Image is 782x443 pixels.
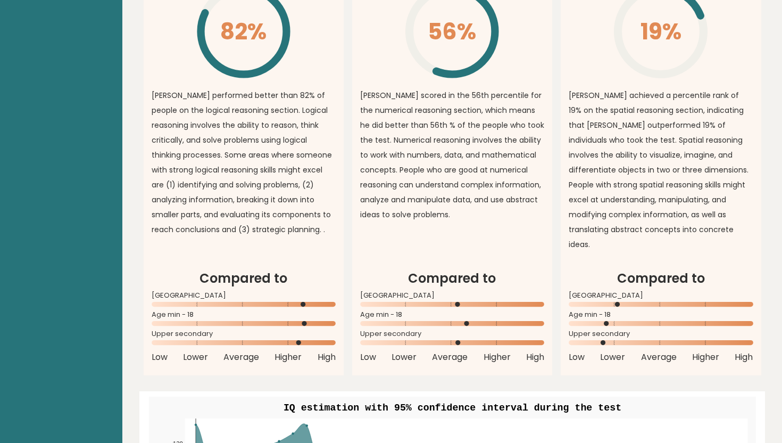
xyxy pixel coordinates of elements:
[569,293,753,298] span: [GEOGRAPHIC_DATA]
[526,351,544,364] span: High
[152,293,336,298] span: [GEOGRAPHIC_DATA]
[152,313,336,317] span: Age min - 18
[569,351,585,364] span: Low
[183,351,208,364] span: Lower
[600,351,625,364] span: Lower
[152,269,336,288] h2: Compared to
[569,88,753,252] p: [PERSON_NAME] achieved a percentile rank of 19% on the spatial reasoning section, indicating that...
[152,332,336,336] span: Upper secondary
[283,403,621,413] text: IQ estimation with 95% confidence interval during the test
[692,351,719,364] span: Higher
[392,351,417,364] span: Lower
[569,269,753,288] h2: Compared to
[223,351,259,364] span: Average
[735,351,753,364] span: High
[318,351,336,364] span: High
[152,351,168,364] span: Low
[152,88,336,237] p: [PERSON_NAME] performed better than 82% of people on the logical reasoning section. Logical reaso...
[360,88,544,222] p: [PERSON_NAME] scored in the 56th percentile for the numerical reasoning section, which means he d...
[484,351,511,364] span: Higher
[569,313,753,317] span: Age min - 18
[360,293,544,298] span: [GEOGRAPHIC_DATA]
[274,351,302,364] span: Higher
[360,332,544,336] span: Upper secondary
[360,351,376,364] span: Low
[432,351,468,364] span: Average
[569,332,753,336] span: Upper secondary
[360,313,544,317] span: Age min - 18
[360,269,544,288] h2: Compared to
[641,351,677,364] span: Average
